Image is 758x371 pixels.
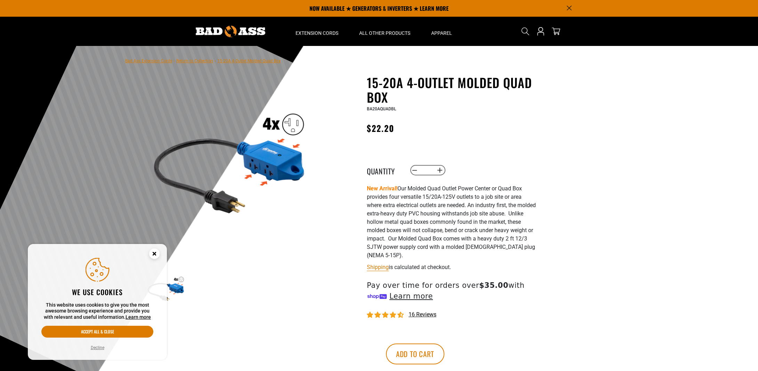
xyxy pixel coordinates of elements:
button: Add to cart [386,344,444,364]
strong: New Arrival! [367,185,397,192]
span: BA20AQUADBL [367,106,396,111]
summary: All Other Products [349,17,421,46]
summary: Extension Cords [285,17,349,46]
span: › [174,58,175,63]
span: › [215,58,216,63]
summary: Apparel [421,17,462,46]
img: Bad Ass Extension Cords [196,26,265,37]
h2: We use cookies [41,287,153,297]
a: Shipping [367,264,389,270]
label: Quantity [367,166,402,175]
button: Decline [89,344,106,351]
a: Learn more [126,314,151,320]
p: Our Molded Quad Outlet Power Center or Quad Box provides four versatile 15/20A-125V outlets to a ... [367,184,537,260]
aside: Cookie Consent [28,244,167,360]
a: Bad Ass Extension Cords [125,58,172,63]
button: Accept all & close [41,326,153,338]
span: 16 reviews [409,311,436,318]
h1: 15-20A 4-Outlet Molded Quad Box [367,75,537,104]
p: This website uses cookies to give you the most awesome browsing experience and provide you with r... [41,302,153,321]
nav: breadcrumbs [125,56,281,65]
a: Return to Collection [176,58,213,63]
summary: Search [520,26,531,37]
span: Extension Cords [296,30,338,36]
span: 15-20A 4-Outlet Molded Quad Box [217,58,281,63]
div: is calculated at checkout. [367,262,537,272]
span: 4.44 stars [367,312,405,318]
span: Apparel [431,30,452,36]
span: $22.20 [367,122,394,134]
span: All Other Products [359,30,410,36]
